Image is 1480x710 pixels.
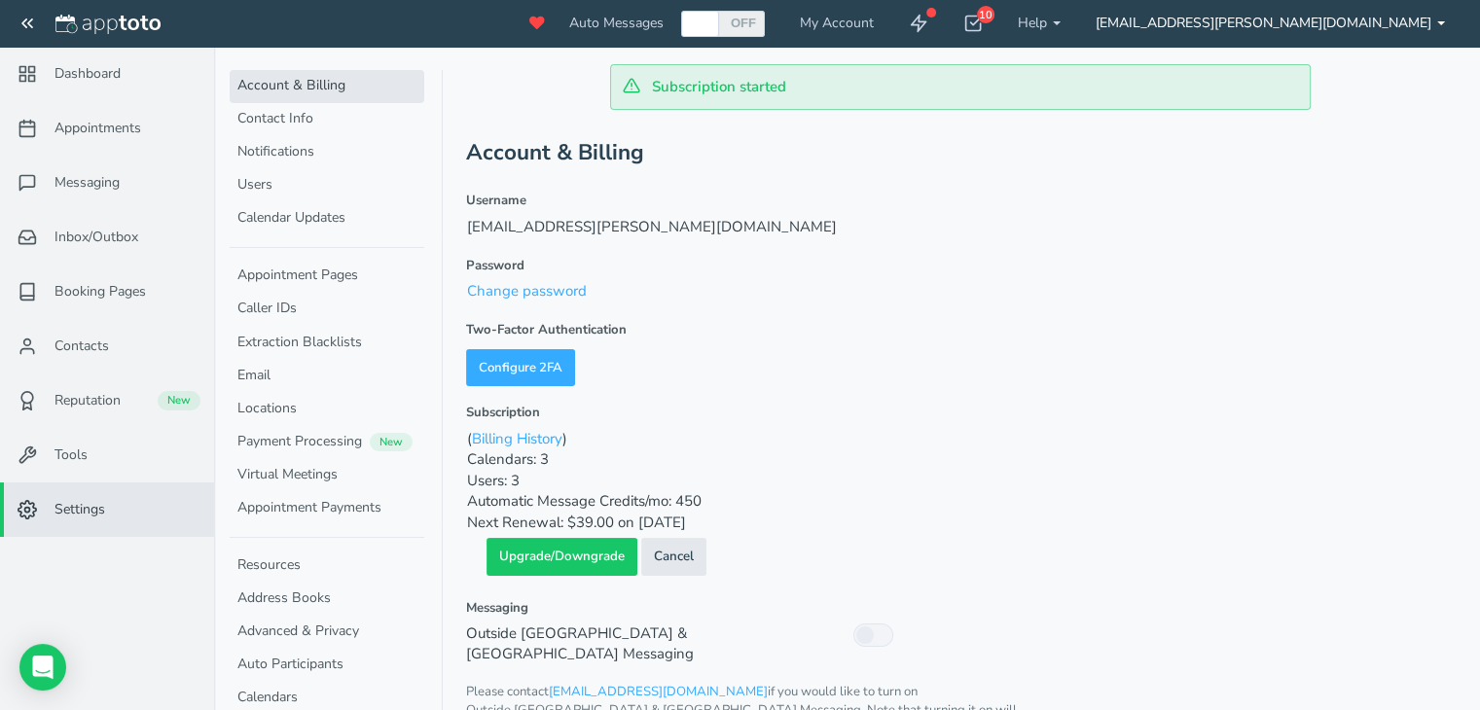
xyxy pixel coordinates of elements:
span: Auto Messages [569,14,664,33]
label: Username [466,192,1035,210]
button: Configure 2FA [466,349,575,387]
label: OFF [730,15,757,31]
label: Password [466,257,1035,275]
label: Outside [GEOGRAPHIC_DATA] & [GEOGRAPHIC_DATA] Messaging [466,623,835,665]
span: Appointments [54,119,141,138]
a: Caller IDs [230,293,424,326]
span: Settings [54,500,105,519]
a: Calendar Updates [230,202,424,235]
span: Tools [54,445,88,465]
a: Change password [467,281,587,301]
a: Contact Info [230,103,424,136]
label: Messaging [466,599,1035,618]
a: Virtual Meetings [230,459,424,492]
label: Two-Factor Authentication [466,321,1035,339]
span: Reputation [54,391,121,410]
span: Messaging [54,173,120,193]
a: Extraction Blacklists [230,327,424,360]
a: Account & Billing [230,70,424,103]
div: New [158,391,200,410]
a: [EMAIL_ADDRESS][DOMAIN_NAME] [549,683,768,700]
div: Open Intercom Messenger [19,644,66,691]
a: Cancel [641,538,706,576]
a: Address Books [230,583,424,616]
a: Upgrade/Downgrade [487,538,637,576]
a: Appointment Pages [230,260,424,293]
a: Email [230,360,424,393]
p: [EMAIL_ADDRESS][PERSON_NAME][DOMAIN_NAME] [466,216,1035,238]
span: Dashboard [54,64,121,84]
a: Locations [230,393,424,426]
span: Contacts [54,337,109,356]
a: Advanced & Privacy [230,616,424,649]
a: Billing History [472,429,562,448]
img: logo-apptoto--white.svg [55,15,161,34]
span: Inbox/Outbox [54,228,138,247]
div: 10 [977,6,994,23]
div: Subscription started [610,64,1311,110]
a: Payment Processing [230,426,424,459]
span: New [370,433,413,451]
p: ( ) Calendars: 3 Users: 3 Automatic Message Credits/mo: 450 Next Renewal: $39.00 on [DATE] [466,428,1035,582]
a: Auto Participants [230,649,424,682]
h2: Account & Billing [466,133,644,172]
a: Resources [230,550,424,583]
label: Subscription [466,404,1035,422]
a: Notifications [230,136,424,169]
a: Users [230,169,424,202]
span: Booking Pages [54,282,146,302]
a: Appointment Payments [230,492,424,525]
